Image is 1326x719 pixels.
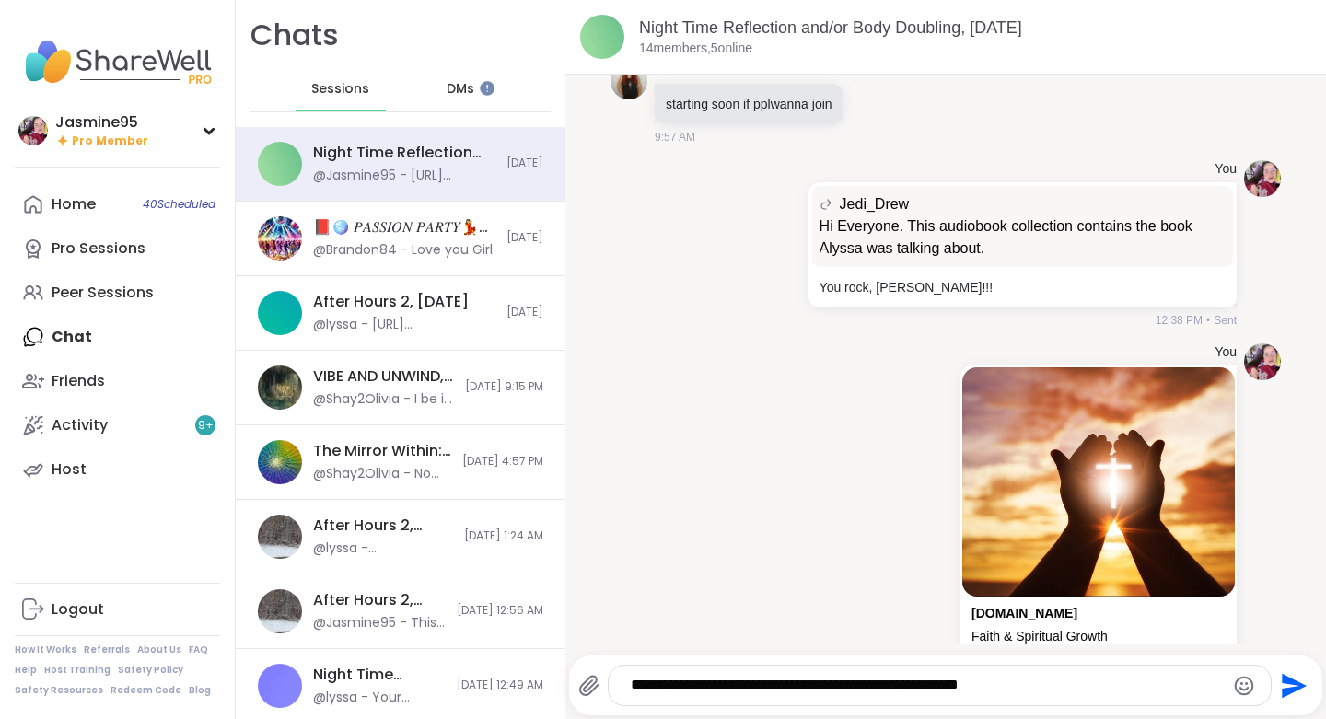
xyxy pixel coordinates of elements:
div: @Shay2Olivia - No matter how hurt you are, or what you going through it the people who show up an... [313,465,451,483]
a: Activity9+ [15,403,220,447]
span: [DATE] 9:15 PM [465,379,543,395]
p: 14 members, 5 online [639,40,752,58]
span: [DATE] 12:56 AM [457,603,543,619]
img: After Hours 2, Sep 07 [258,291,302,335]
button: Send [1272,665,1313,706]
span: [DATE] [506,305,543,320]
img: https://sharewell-space-live.sfo3.digitaloceanspaces.com/user-generated/0c3f25b2-e4be-4605-90b8-c... [1244,343,1281,380]
a: Blog [189,684,211,697]
a: FAQ [189,644,208,656]
div: Home [52,194,96,215]
span: Jedi_Drew [840,193,910,215]
span: • [1206,312,1210,329]
div: Activity [52,415,108,435]
div: Jasmine95 [55,112,148,133]
a: Logout [15,587,220,632]
img: Jasmine95 [18,116,48,145]
a: Home40Scheduled [15,182,220,226]
span: 9 + [198,418,214,434]
div: @Shay2Olivia - I be in [PERSON_NAME] session [313,390,454,409]
h4: You [1215,343,1237,362]
a: Attachment [971,606,1077,620]
a: About Us [137,644,181,656]
span: Pro Member [72,133,148,149]
div: Logout [52,599,104,620]
img: Night Time Reflection and/or Body Doubling, Sep 05 [258,664,302,708]
a: Night Time Reflection and/or Body Doubling, [DATE] [639,18,1022,37]
h1: Chats [250,15,339,56]
img: Night Time Reflection and/or Body Doubling, Sep 06 [258,142,302,186]
div: Friends [52,371,105,391]
a: Host Training [44,664,110,677]
button: Emoji picker [1233,675,1255,697]
p: You rock, [PERSON_NAME]!!! [820,278,1226,296]
div: Pro Sessions [52,238,145,259]
a: Pro Sessions [15,226,220,271]
div: The Mirror Within: Return to Your True Self, [DATE] [313,441,451,461]
div: @Jasmine95 - [URL][DOMAIN_NAME] [313,167,495,185]
span: Sessions [311,80,369,99]
img: The Mirror Within: Return to Your True Self, Sep 06 [258,440,302,484]
div: Night Time Reflection and/or Body Doubling, [DATE] [313,143,495,163]
div: VIBE AND UNWIND, [DATE] [313,366,454,387]
div: @lyssa - [URL][DOMAIN_NAME] [313,316,495,334]
img: Night Time Reflection and/or Body Doubling, Sep 06 [580,15,624,59]
img: After Hours 2, Sep 04 [258,515,302,559]
p: Hi Everyone. This audiobook collection contains the book Alyssa was talking about. [820,215,1226,260]
span: 40 Scheduled [143,197,215,212]
div: Host [52,459,87,480]
div: @Brandon84 - Love you Girl [313,241,493,260]
span: DMs [447,80,474,99]
div: @Jasmine95 - This is a session I'm hosting [DATE] and I'm putting in a lot of work to put it toge... [313,614,446,632]
a: Safety Policy [118,664,183,677]
span: [DATE] 12:49 AM [457,678,543,693]
a: Peer Sessions [15,271,220,315]
a: Redeem Code [110,684,181,697]
img: After Hours 2, Sep 06 [258,589,302,633]
div: 📕🪩 𝑃𝐴𝑆𝑆𝐼𝑂𝑁 𝑃𝐴𝑅𝑇𝑌💃🎶, [DATE] [313,217,495,238]
div: Faith & Spiritual Growth is a spiritual support circle for believers who want to deepen their fai... [971,644,1226,659]
span: [DATE] 1:24 AM [464,528,543,544]
a: How It Works [15,644,76,656]
div: After Hours 2, [DATE] [313,516,453,536]
a: Host [15,447,220,492]
p: starting soon if pplwanna join [666,95,832,113]
img: https://sharewell-space-live.sfo3.digitaloceanspaces.com/user-generated/ad949235-6f32-41e6-8b9f-9... [611,63,647,99]
div: Peer Sessions [52,283,154,303]
a: Help [15,664,37,677]
img: ShareWell Nav Logo [15,29,220,94]
span: 12:38 PM [1156,312,1203,329]
span: [DATE] [506,230,543,246]
span: [DATE] 4:57 PM [462,454,543,470]
img: 📕🪩 𝑃𝐴𝑆𝑆𝐼𝑂𝑁 𝑃𝐴𝑅𝑇𝑌💃🎶, Sep 06 [258,216,302,261]
div: @lyssa - @[PERSON_NAME] [313,539,453,558]
a: Referrals [84,644,130,656]
h4: You [1215,160,1237,179]
img: https://sharewell-space-live.sfo3.digitaloceanspaces.com/user-generated/0c3f25b2-e4be-4605-90b8-c... [1244,160,1281,197]
img: VIBE AND UNWIND, Sep 06 [258,365,302,410]
a: Friends [15,359,220,403]
textarea: Type your message [631,676,1218,695]
span: Sent [1214,312,1237,329]
span: 9:57 AM [655,129,695,145]
div: Faith & Spiritual Growth [971,629,1226,644]
a: Safety Resources [15,684,103,697]
iframe: Spotlight [480,81,494,96]
div: @lyssa - Your awesome [PERSON_NAME] ! [313,689,446,707]
div: After Hours 2, [DATE] [313,292,469,312]
img: Faith & Spiritual Growth [962,367,1235,597]
span: [DATE] [506,156,543,171]
div: After Hours 2, [DATE] [313,590,446,610]
div: Night Time Reflection and/or Body Doubling, [DATE] [313,665,446,685]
